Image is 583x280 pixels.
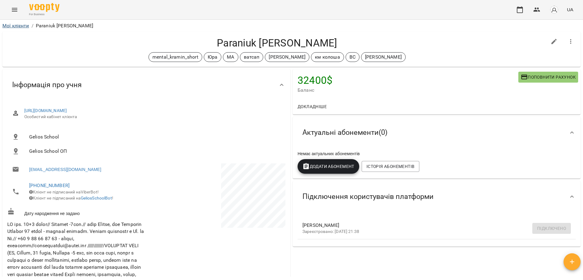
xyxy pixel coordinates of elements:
div: Актуальні абонементи(0) [293,117,581,148]
span: Клієнт не підписаний на ! [29,196,113,200]
span: Інформація про учня [12,80,82,90]
span: For Business [29,12,60,16]
div: Дату народження не задано [6,207,146,218]
span: UA [567,6,573,13]
button: Menu [7,2,22,17]
p: [PERSON_NAME] [269,53,305,61]
nav: breadcrumb [2,22,581,29]
div: км колоша [311,52,344,62]
img: Voopty Logo [29,3,60,12]
p: ватсап [244,53,260,61]
div: МА [223,52,238,62]
span: [PERSON_NAME] [302,222,561,229]
span: Докладніше [298,103,327,110]
div: mental_kramin_short [148,52,202,62]
div: ВС [346,52,360,62]
span: Баланс [298,87,518,94]
div: Інформація про учня [2,69,290,101]
li: / [32,22,33,29]
span: Особистий кабінет клієнта [24,114,281,120]
div: ватсап [240,52,264,62]
span: Клієнт не підписаний на ViberBot! [29,190,99,194]
a: Мої клієнти [2,23,29,29]
p: МА [227,53,234,61]
button: Докладніше [295,101,329,112]
div: Немає актуальних абонементів [296,149,577,158]
a: [EMAIL_ADDRESS][DOMAIN_NAME] [29,166,101,172]
button: Додати Абонемент [298,159,359,174]
span: Актуальні абонементи ( 0 ) [302,128,387,137]
div: Підключення користувачів платформи [293,181,581,212]
button: Історія абонементів [362,161,419,172]
p: Юра [208,53,217,61]
a: [URL][DOMAIN_NAME] [24,108,67,113]
span: Gelios School ОП [29,148,281,155]
h4: Paraniuk [PERSON_NAME] [7,37,547,49]
span: Додати Абонемент [302,163,354,170]
span: Історія абонементів [367,163,414,170]
p: [PERSON_NAME] [365,53,402,61]
button: Поповнити рахунок [518,72,578,83]
span: Поповнити рахунок [521,73,576,81]
a: GeliosSchoolBot [81,196,112,200]
button: UA [564,4,576,15]
img: avatar_s.png [550,5,558,14]
p: ВС [349,53,356,61]
span: Підключення користувачів платформи [302,192,434,201]
div: [PERSON_NAME] [265,52,309,62]
div: Юра [204,52,221,62]
span: Gelios School [29,133,281,141]
p: км колоша [315,53,340,61]
div: [PERSON_NAME] [361,52,406,62]
p: mental_kramin_short [152,53,198,61]
a: [PHONE_NUMBER] [29,183,70,188]
h4: 32400 $ [298,74,518,87]
p: Paraniuk [PERSON_NAME] [36,22,93,29]
p: Зареєстровано: [DATE] 21:38 [302,229,561,235]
